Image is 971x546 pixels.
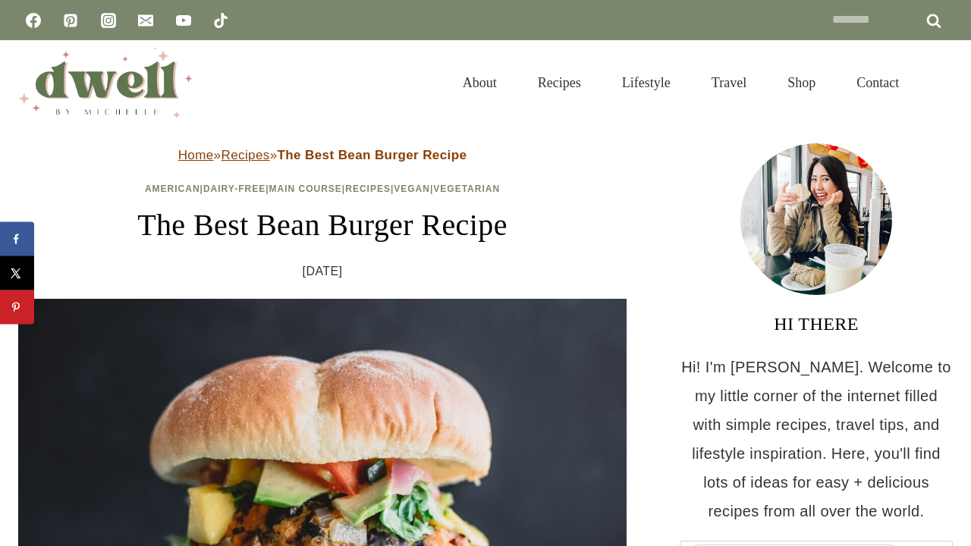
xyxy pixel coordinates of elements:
span: » » [178,148,467,162]
a: Dairy-Free [203,184,266,194]
a: About [442,56,517,109]
a: Lifestyle [602,56,691,109]
p: Hi! I'm [PERSON_NAME]. Welcome to my little corner of the internet filled with simple recipes, tr... [680,353,953,526]
a: Recipes [345,184,391,194]
a: Facebook [18,5,49,36]
a: Recipes [517,56,602,109]
a: Contact [836,56,919,109]
button: View Search Form [927,70,953,96]
strong: The Best Bean Burger Recipe [278,148,467,162]
a: Vegan [394,184,430,194]
a: Email [130,5,161,36]
a: Main Course [269,184,342,194]
img: DWELL by michelle [18,48,193,118]
time: [DATE] [303,260,343,283]
a: Vegetarian [433,184,500,194]
span: | | | | | [145,184,500,194]
a: Travel [691,56,767,109]
h1: The Best Bean Burger Recipe [18,202,627,248]
a: American [145,184,200,194]
nav: Primary Navigation [442,56,919,109]
a: YouTube [168,5,199,36]
a: Home [178,148,214,162]
a: Recipes [221,148,269,162]
a: Pinterest [55,5,86,36]
a: Instagram [93,5,124,36]
a: Shop [767,56,836,109]
a: TikTok [206,5,236,36]
h3: HI THERE [680,310,953,337]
